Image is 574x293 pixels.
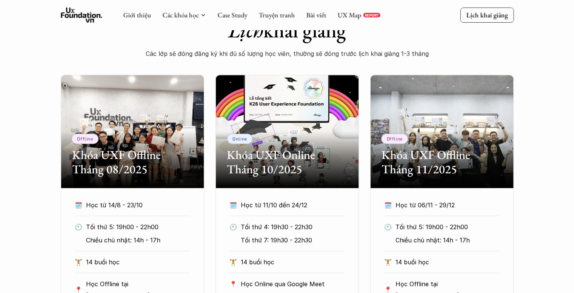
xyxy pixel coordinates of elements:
p: 14 buổi học [395,256,499,268]
p: REPORT [365,13,379,17]
p: 🕙 [384,221,392,233]
a: Truyện tranh [259,11,295,19]
p: Tối thứ 4: 19h30 - 22h30 [241,221,345,233]
p: Học từ 06/11 - 29/12 [395,199,485,211]
p: 🗓️ [384,199,392,211]
p: 🗓️ [75,199,82,211]
p: 14 buổi học [86,256,190,268]
h2: Khóa UXF Online Tháng 10/2025 [227,148,348,177]
a: UX Map [337,11,361,19]
p: Tối thứ 5: 19h00 - 22h00 [86,221,190,233]
p: Offline [386,136,402,141]
p: Online [232,136,247,141]
p: 🏋️ [384,256,392,268]
p: Chiều chủ nhật: 14h - 17h [86,234,190,246]
h2: Khóa UXF Offline Tháng 08/2025 [72,148,193,177]
p: 🏋️ [75,256,82,268]
p: Offline [77,136,93,141]
p: Tối thứ 7: 19h30 - 22h30 [241,234,345,246]
a: Giới thiệu [123,11,151,19]
a: Các khóa học [162,11,199,19]
p: 🏋️ [229,256,237,268]
p: 14 buổi học [241,256,345,268]
a: Case Study [217,11,247,19]
p: Chiều chủ nhật: 14h - 17h [395,234,499,246]
h2: Khóa UXF Offline Tháng 11/2025 [382,148,502,177]
p: 🕙 [75,221,82,233]
a: Bài viết [306,11,326,19]
h1: khai giảng [136,18,438,43]
p: Các lớp sẽ đóng đăng ký khi đủ số lượng học viên, thường sẽ đóng trước lịch khai giảng 1-3 tháng [136,48,438,59]
p: Học từ 11/10 đến 24/12 [241,199,331,211]
a: REPORT [363,13,380,17]
p: Lịch khai giảng [466,11,508,19]
p: 📍 [229,281,237,288]
a: Lịch khai giảng [460,8,514,22]
p: Học từ 14/8 - 23/10 [86,199,176,211]
p: Học Online qua Google Meet [241,278,345,290]
p: 🗓️ [229,199,237,211]
p: 🕙 [229,221,237,233]
p: Tối thứ 5: 19h00 - 22h00 [395,221,499,233]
